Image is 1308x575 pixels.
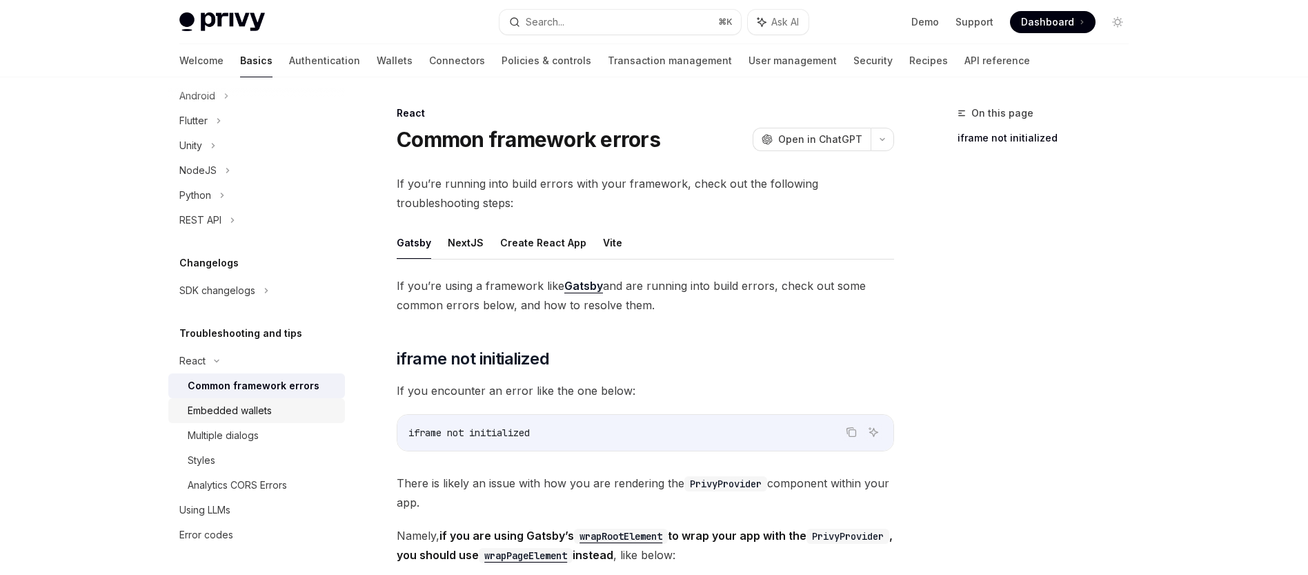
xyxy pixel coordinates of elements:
a: wrapRootElement [574,529,668,543]
span: ⌘ K [718,17,733,28]
button: Search...⌘K [499,10,741,35]
button: Open in ChatGPT [753,128,871,151]
div: NodeJS [179,162,217,179]
a: Connectors [429,44,485,77]
a: Common framework errors [168,373,345,398]
a: Security [853,44,893,77]
span: If you’re using a framework like and are running into build errors, check out some common errors ... [397,276,894,315]
div: Using LLMs [179,502,230,518]
a: Authentication [289,44,360,77]
a: Support [955,15,993,29]
button: Copy the contents from the code block [842,423,860,441]
span: iframe not initialized [408,427,530,439]
a: wrapPageElement [479,548,573,562]
a: Policies & controls [502,44,591,77]
div: Search... [526,14,564,30]
span: Ask AI [771,15,799,29]
code: PrivyProvider [684,476,767,491]
a: Using LLMs [168,498,345,523]
div: Unity [179,137,202,154]
code: wrapRootElement [574,529,668,544]
a: Embedded wallets [168,398,345,423]
div: React [397,106,894,120]
div: Flutter [179,113,208,129]
div: REST API [179,212,221,228]
button: Gatsby [397,226,431,259]
button: Vite [603,226,622,259]
a: Multiple dialogs [168,423,345,448]
a: Error codes [168,523,345,547]
div: Embedded wallets [188,402,272,419]
span: Dashboard [1021,15,1074,29]
a: Analytics CORS Errors [168,473,345,498]
a: iframe not initialized [958,127,1140,149]
button: Ask AI [748,10,809,35]
h5: Troubleshooting and tips [179,325,302,342]
h1: Common framework errors [397,127,660,152]
a: Welcome [179,44,224,77]
span: iframe not initialized [397,348,549,370]
span: Namely, , like below: [397,526,894,565]
div: Styles [188,452,215,469]
button: NextJS [448,226,484,259]
div: Analytics CORS Errors [188,477,287,494]
div: SDK changelogs [179,282,255,299]
span: On this page [971,105,1033,121]
a: API reference [964,44,1030,77]
div: Multiple dialogs [188,427,259,444]
div: React [179,353,206,369]
span: Open in ChatGPT [778,133,862,146]
a: Styles [168,448,345,473]
a: Basics [240,44,272,77]
strong: if you are using Gatsby’s to wrap your app with the , you should use instead [397,529,893,562]
div: Python [179,187,211,204]
a: Recipes [909,44,948,77]
span: If you encounter an error like the one below: [397,381,894,400]
h5: Changelogs [179,255,239,271]
div: Common framework errors [188,378,319,394]
code: PrivyProvider [806,529,889,544]
div: Error codes [179,527,233,543]
code: wrapPageElement [479,548,573,563]
a: Demo [911,15,939,29]
a: Transaction management [608,44,732,77]
button: Toggle dark mode [1107,11,1129,33]
span: There is likely an issue with how you are rendering the component within your app. [397,474,894,512]
a: Wallets [377,44,413,77]
span: If you’re running into build errors with your framework, check out the following troubleshooting ... [397,174,894,213]
button: Ask AI [864,423,882,441]
button: Create React App [500,226,586,259]
a: Dashboard [1010,11,1096,33]
img: light logo [179,12,265,32]
a: Gatsby [564,279,603,293]
a: User management [749,44,837,77]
